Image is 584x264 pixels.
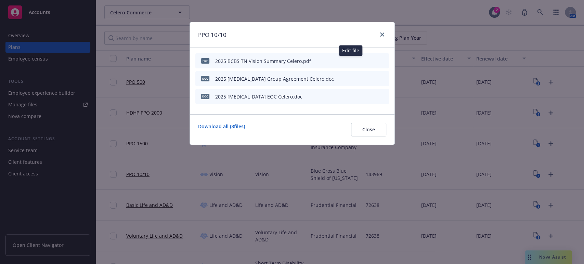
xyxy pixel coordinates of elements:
[215,93,302,100] div: 2025 [MEDICAL_DATA] EOC Celero.doc
[381,93,386,100] button: archive file
[378,30,386,39] a: close
[215,75,334,82] div: 2025 [MEDICAL_DATA] Group Agreement Celero.doc
[362,126,375,133] span: Close
[339,45,362,56] div: Edit file
[381,57,386,65] button: archive file
[358,93,364,100] button: download file
[381,75,386,82] button: archive file
[198,123,245,136] a: Download all ( 3 files)
[198,30,226,39] h1: PPO 10/10
[201,76,209,81] span: doc
[201,94,209,99] span: doc
[358,75,364,82] button: download file
[369,93,375,100] button: preview file
[351,123,386,136] button: Close
[369,57,375,65] button: preview file
[215,57,311,65] div: 2025 BCBS TN Vision Summary Celero.pdf
[358,57,364,65] button: download file
[369,75,375,82] button: preview file
[201,58,209,63] span: pdf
